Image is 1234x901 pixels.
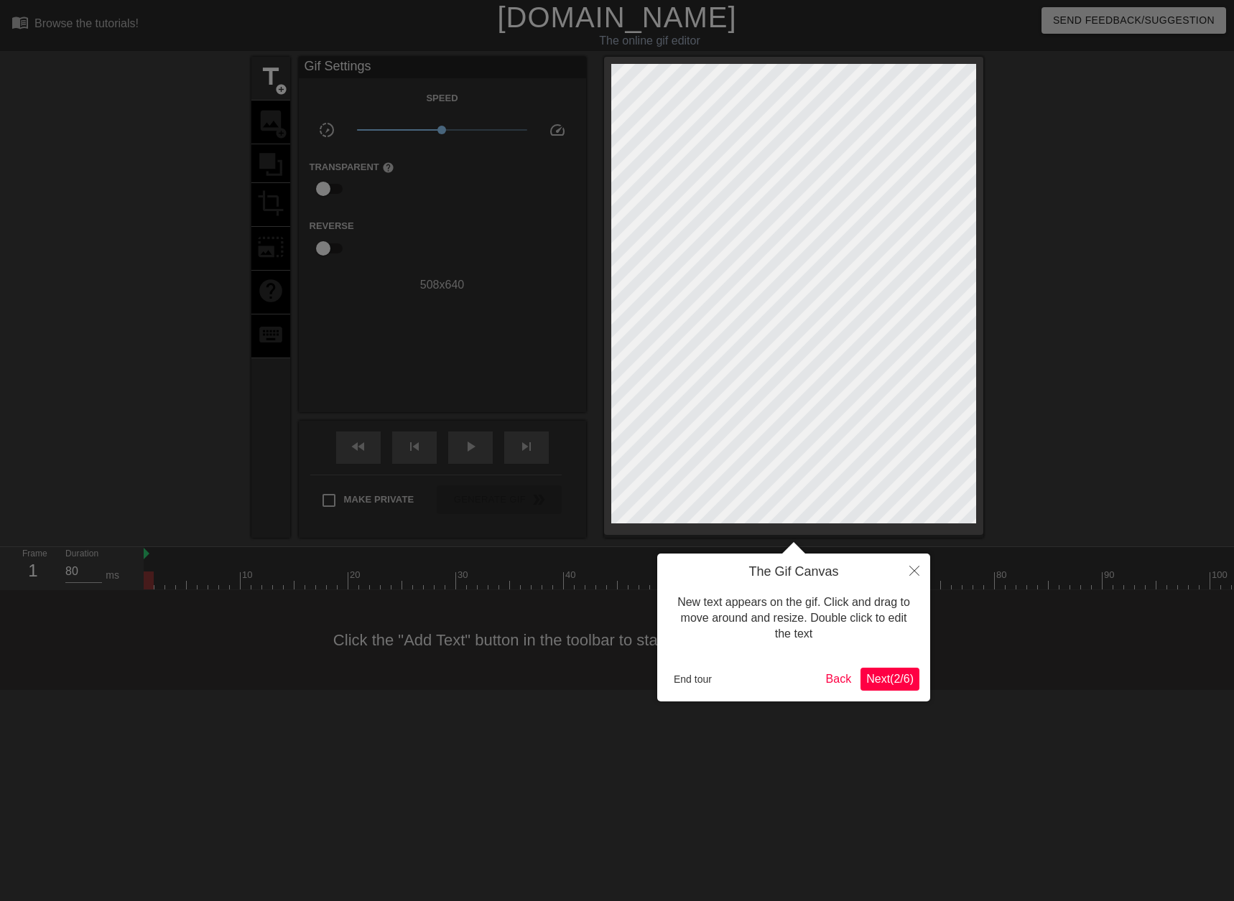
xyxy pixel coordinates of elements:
button: End tour [668,668,718,690]
span: Next ( 2 / 6 ) [866,673,914,685]
button: Next [860,668,919,691]
div: New text appears on the gif. Click and drag to move around and resize. Double click to edit the text [668,580,919,657]
button: Back [820,668,858,691]
h4: The Gif Canvas [668,564,919,580]
button: Close [899,554,930,587]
